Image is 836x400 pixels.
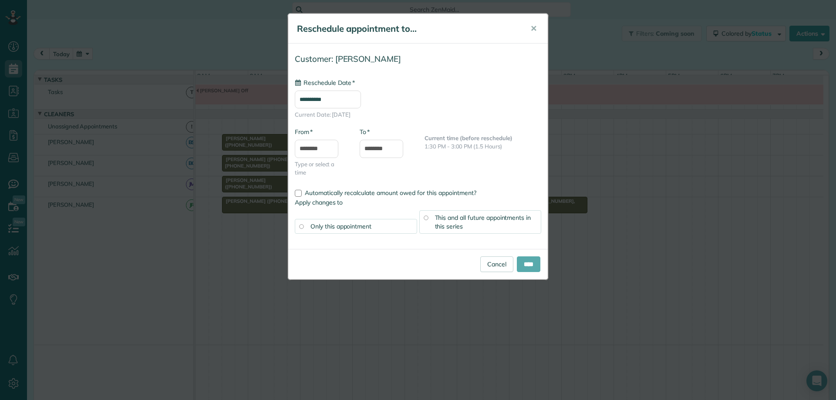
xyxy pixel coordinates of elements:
input: This and all future appointments in this series [424,215,428,220]
b: Current time (before reschedule) [425,134,512,141]
span: Automatically recalculate amount owed for this appointment? [305,189,476,197]
p: 1:30 PM - 3:00 PM (1.5 Hours) [425,142,541,151]
h4: Customer: [PERSON_NAME] [295,54,541,64]
span: Only this appointment [310,222,371,230]
label: Apply changes to [295,198,541,207]
input: Only this appointment [299,224,303,229]
label: To [360,128,370,136]
span: This and all future appointments in this series [435,214,531,230]
span: Current Date: [DATE] [295,111,541,119]
span: ✕ [530,24,537,34]
span: Type or select a time [295,160,347,177]
a: Cancel [480,256,513,272]
label: Reschedule Date [295,78,355,87]
label: From [295,128,313,136]
h5: Reschedule appointment to... [297,23,518,35]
